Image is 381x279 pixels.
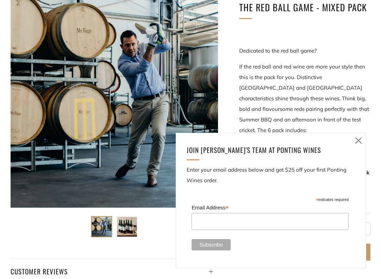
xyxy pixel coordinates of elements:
[11,265,218,277] h4: Customer Reviews
[192,196,349,202] div: indicates required
[239,61,370,136] p: If the red ball and red wine are more your style then this is the pack for you. Distinctive [GEOG...
[92,217,111,237] img: Load image into Gallery viewer, The Red Ball Game - Mixed Pack
[11,259,218,277] a: Customer Reviews
[192,202,349,212] label: Email Address
[239,46,370,56] p: Dedicated to the red ball game?
[187,144,347,156] h4: Join [PERSON_NAME]'s team at ponting Wines
[187,165,355,186] p: Enter your email address below and get $25 off your first Ponting Wines order.
[117,217,137,237] img: Load image into Gallery viewer, The Red Ball Game - Mixed Pack
[192,239,231,250] input: Subscribe
[91,216,112,237] button: Load image into Gallery viewer, The Red Ball Game - Mixed Pack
